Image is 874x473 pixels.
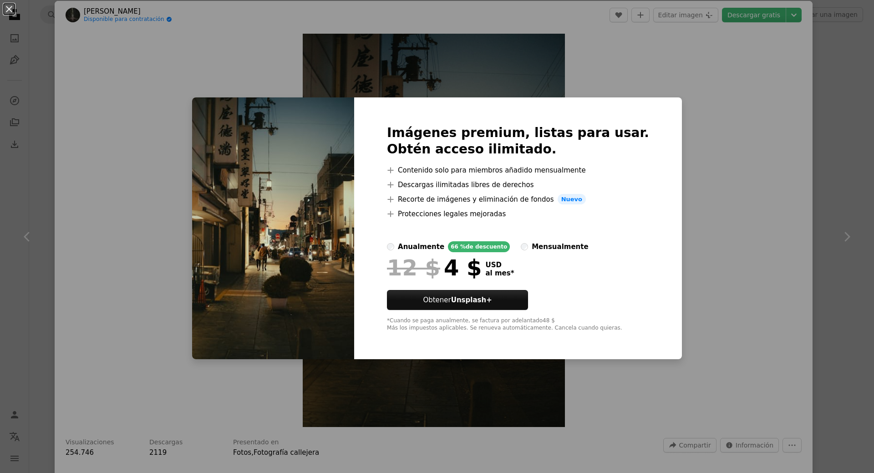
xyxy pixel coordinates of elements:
[387,317,649,332] div: *Cuando se paga anualmente, se factura por adelantado 48 $ Más los impuestos aplicables. Se renue...
[521,243,528,250] input: mensualmente
[192,97,354,360] img: photo-1752654977044-db2cffbbebfc
[387,256,440,280] span: 12 $
[387,179,649,190] li: Descargas ilimitadas libres de derechos
[532,241,588,252] div: mensualmente
[387,209,649,219] li: Protecciones legales mejoradas
[387,125,649,158] h2: Imágenes premium, listas para usar. Obtén acceso ilimitado.
[398,241,444,252] div: anualmente
[558,194,586,205] span: Nuevo
[485,261,514,269] span: USD
[387,256,482,280] div: 4 $
[387,290,528,310] button: ObtenerUnsplash+
[387,165,649,176] li: Contenido solo para miembros añadido mensualmente
[387,243,394,250] input: anualmente66 %de descuento
[451,296,492,304] strong: Unsplash+
[387,194,649,205] li: Recorte de imágenes y eliminación de fondos
[485,269,514,277] span: al mes *
[448,241,510,252] div: 66 % de descuento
